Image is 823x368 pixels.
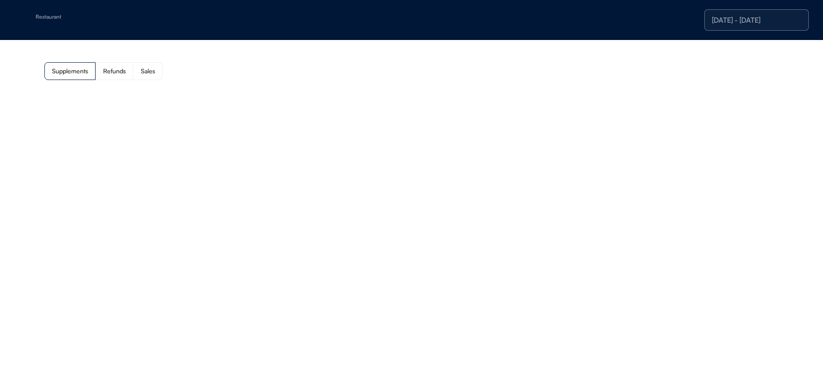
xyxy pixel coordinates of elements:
[18,13,32,27] img: yH5BAEAAAAALAAAAAABAAEAAAIBRAA7
[712,16,801,24] div: [DATE] - [DATE]
[52,68,88,74] div: Supplements
[103,68,126,74] div: Refunds
[36,14,148,20] div: Restaurant
[141,68,155,74] div: Sales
